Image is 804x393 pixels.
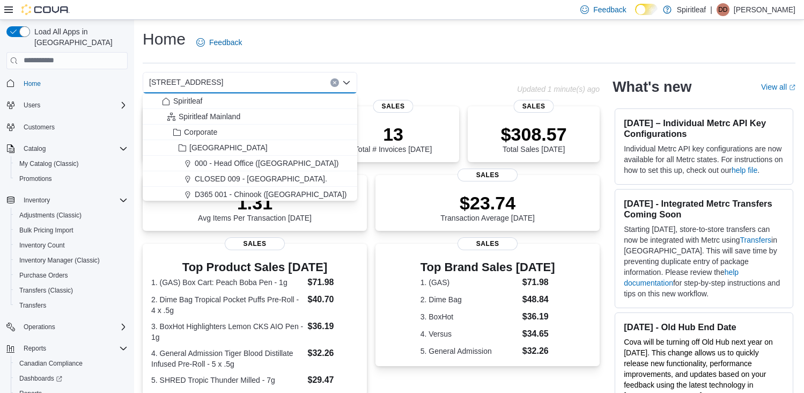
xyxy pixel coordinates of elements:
a: Home [19,77,45,90]
span: Load All Apps in [GEOGRAPHIC_DATA] [30,26,128,48]
span: Feedback [593,4,626,15]
a: Inventory Manager (Classic) [15,254,104,267]
a: Promotions [15,172,56,185]
span: Transfers (Classic) [19,286,73,295]
span: Customers [19,120,128,134]
p: Starting [DATE], store-to-store transfers can now be integrated with Metrc using in [GEOGRAPHIC_D... [624,224,784,299]
a: help file [732,166,757,174]
span: Purchase Orders [19,271,68,280]
span: Dashboards [19,374,62,383]
button: Adjustments (Classic) [11,208,132,223]
a: help documentation [624,268,739,287]
p: $308.57 [501,123,567,145]
span: Reports [19,342,128,355]
dt: 2. Dime Bag Tropical Pocket Puffs Pre-Roll - 4 x .5g [151,294,304,316]
span: Sales [373,100,414,113]
span: Inventory Manager (Classic) [19,256,100,265]
dd: $34.65 [522,327,555,340]
button: Clear input [330,78,339,87]
h3: [DATE] – Individual Metrc API Key Configurations [624,118,784,139]
button: Inventory Count [11,238,132,253]
span: [STREET_ADDRESS] [149,76,223,89]
span: Operations [19,321,128,333]
dd: $32.26 [522,345,555,358]
button: Home [2,76,132,91]
span: Inventory Manager (Classic) [15,254,128,267]
span: Dashboards [15,372,128,385]
p: Updated 1 minute(s) ago [517,85,600,93]
span: Purchase Orders [15,269,128,282]
p: 1.31 [198,192,312,214]
span: Transfers (Classic) [15,284,128,297]
div: Total # Invoices [DATE] [355,123,432,154]
span: My Catalog (Classic) [15,157,128,170]
button: Inventory [2,193,132,208]
dd: $36.19 [522,310,555,323]
button: Close list of options [342,78,351,87]
dt: 4. General Admission Tiger Blood Distillate Infused Pre-Roll - 5 x .5g [151,348,304,369]
span: Canadian Compliance [19,359,83,368]
dd: $40.70 [308,293,359,306]
span: Users [24,101,40,110]
span: Sales [458,237,518,250]
span: Sales [458,169,518,181]
a: View allExternal link [761,83,795,91]
svg: External link [789,84,795,91]
dt: 5. SHRED Tropic Thunder Milled - 7g [151,375,304,385]
span: Operations [24,323,55,331]
a: Bulk Pricing Import [15,224,78,237]
div: Total Sales [DATE] [501,123,567,154]
span: Home [24,79,41,88]
span: Inventory [19,194,128,207]
span: Inventory Count [15,239,128,252]
p: $23.74 [440,192,535,214]
p: | [710,3,712,16]
span: Inventory [24,196,50,205]
p: [PERSON_NAME] [734,3,795,16]
span: Sales [514,100,554,113]
p: 13 [355,123,432,145]
dt: 5. General Admission [421,346,518,356]
h3: Top Product Sales [DATE] [151,261,358,274]
dd: $71.98 [308,276,359,289]
span: Spiritleaf Mainland [179,111,240,122]
span: My Catalog (Classic) [19,159,79,168]
span: 000 - Head Office ([GEOGRAPHIC_DATA]) [195,158,338,169]
span: Bulk Pricing Import [19,226,73,235]
dt: 3. BoxHot [421,311,518,322]
button: Reports [19,342,50,355]
button: D365 001 - Chinook ([GEOGRAPHIC_DATA]) [143,187,357,202]
dd: $32.26 [308,347,359,360]
div: Daniel D [717,3,729,16]
span: Adjustments (Classic) [19,211,82,220]
button: Promotions [11,171,132,186]
button: CLOSED 009 - [GEOGRAPHIC_DATA]. [143,171,357,187]
button: Purchase Orders [11,268,132,283]
span: Canadian Compliance [15,357,128,370]
button: Operations [2,319,132,334]
span: Catalog [24,144,46,153]
span: DD [718,3,727,16]
dd: $36.19 [308,320,359,333]
p: Individual Metrc API key configurations are now available for all Metrc states. For instructions ... [624,143,784,176]
button: Catalog [2,141,132,156]
span: Catalog [19,142,128,155]
span: Promotions [19,174,52,183]
dd: $29.47 [308,374,359,387]
h2: What's new [613,78,691,96]
button: Spiritleaf Mainland [143,109,357,125]
span: Promotions [15,172,128,185]
span: Users [19,99,128,112]
span: Reports [24,344,46,353]
span: Home [19,77,128,90]
a: Purchase Orders [15,269,72,282]
button: Spiritleaf [143,93,357,109]
button: Users [2,98,132,113]
button: Reports [2,341,132,356]
button: Catalog [19,142,50,155]
div: Avg Items Per Transaction [DATE] [198,192,312,222]
a: Canadian Compliance [15,357,87,370]
button: Canadian Compliance [11,356,132,371]
a: Inventory Count [15,239,69,252]
img: Cova [21,4,70,15]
